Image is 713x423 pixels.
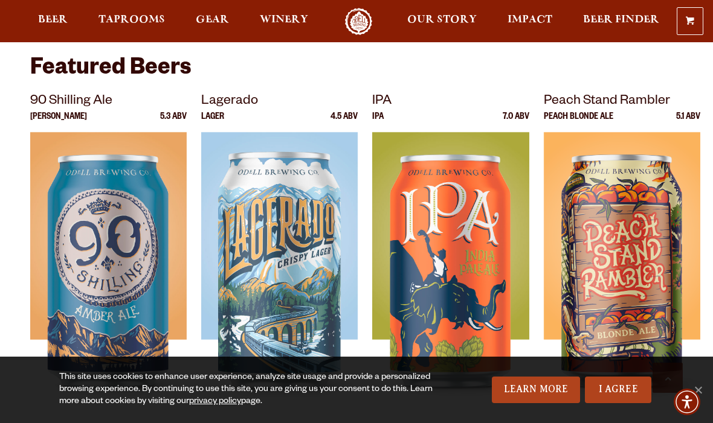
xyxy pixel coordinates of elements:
[372,113,384,132] p: IPA
[260,15,308,25] span: Winery
[59,372,451,408] div: This site uses cookies to enhance user experience, analyze site usage and provide a personalized ...
[399,8,485,35] a: Our Story
[252,8,316,35] a: Winery
[201,113,224,132] p: Lager
[676,113,700,132] p: 5.1 ABV
[500,8,560,35] a: Impact
[91,8,173,35] a: Taprooms
[336,8,381,35] a: Odell Home
[503,113,529,132] p: 7.0 ABV
[575,8,667,35] a: Beer Finder
[196,15,229,25] span: Gear
[583,15,659,25] span: Beer Finder
[160,113,187,132] p: 5.3 ABV
[38,15,68,25] span: Beer
[372,91,529,113] p: IPA
[331,113,358,132] p: 4.5 ABV
[508,15,552,25] span: Impact
[544,113,613,132] p: Peach Blonde Ale
[30,91,187,113] p: 90 Shilling Ale
[585,377,651,403] a: I Agree
[189,397,241,407] a: privacy policy
[544,91,700,113] p: Peach Stand Rambler
[30,113,87,132] p: [PERSON_NAME]
[30,54,683,91] h3: Featured Beers
[407,15,477,25] span: Our Story
[30,8,76,35] a: Beer
[201,91,358,113] p: Lagerado
[188,8,237,35] a: Gear
[492,377,581,403] a: Learn More
[674,389,700,415] div: Accessibility Menu
[98,15,165,25] span: Taprooms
